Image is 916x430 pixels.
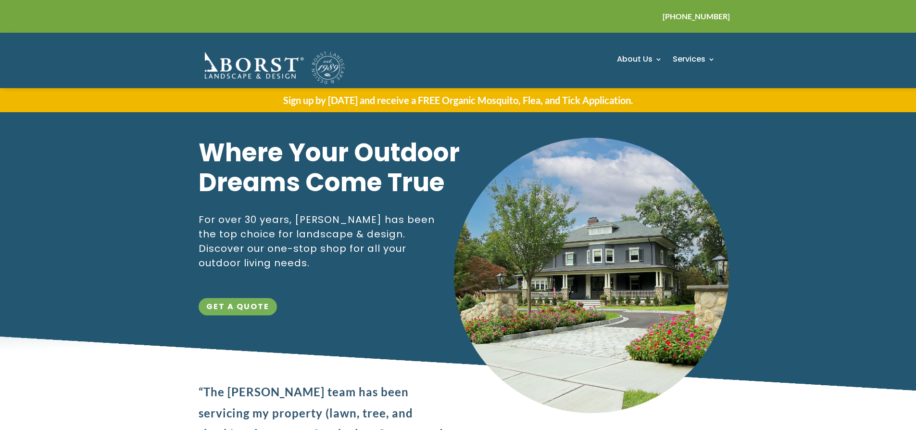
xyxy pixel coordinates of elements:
[199,298,277,316] a: Get a Quote
[454,138,729,413] img: IMG_1058
[617,55,662,67] a: About Us
[663,12,730,26] a: [PHONE_NUMBER]
[199,50,346,85] img: Borst-Logo-highres
[199,138,468,198] p: Where Your Outdoor Dreams Come True
[199,212,444,270] p: For over 30 years, [PERSON_NAME] has been the top choice for landscape & design. Discover our one...
[199,93,718,107] p: Sign up by [DATE] and receive a FREE Organic Mosquito, Flea, and Tick Application.
[673,55,715,67] a: Services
